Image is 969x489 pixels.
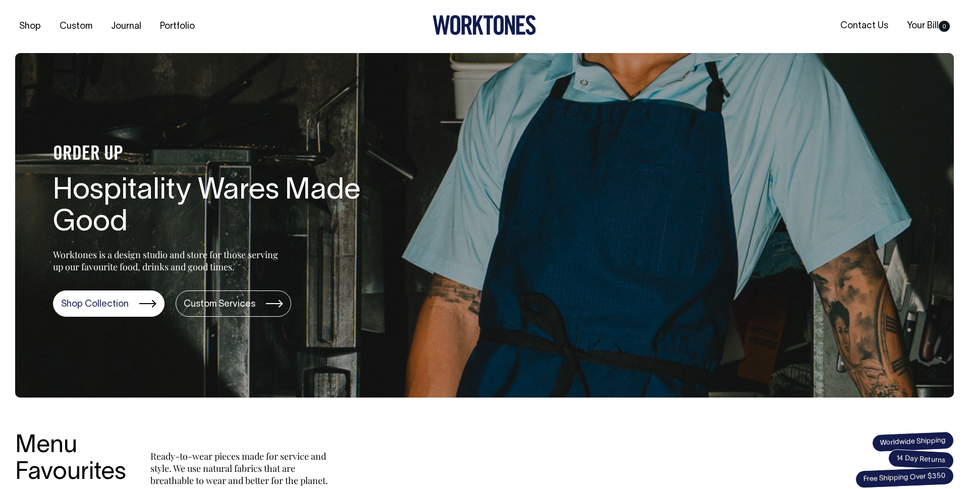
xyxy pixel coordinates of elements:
[15,433,126,486] h3: Menu Favourites
[53,249,283,273] p: Worktones is a design studio and store for those serving up our favourite food, drinks and good t...
[56,18,96,35] a: Custom
[176,290,291,317] a: Custom Services
[872,431,954,452] span: Worldwide Shipping
[53,290,165,317] a: Shop Collection
[836,18,892,34] a: Contact Us
[903,18,954,34] a: Your Bill0
[855,467,954,488] span: Free Shipping Over $350
[15,18,45,35] a: Shop
[939,21,950,32] span: 0
[107,18,145,35] a: Journal
[53,144,376,165] h4: ORDER UP
[150,450,332,486] p: Ready-to-wear pieces made for service and style. We use natural fabrics that are breathable to we...
[888,449,954,470] span: 14 Day Returns
[53,175,376,240] h1: Hospitality Wares Made Good
[156,18,199,35] a: Portfolio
